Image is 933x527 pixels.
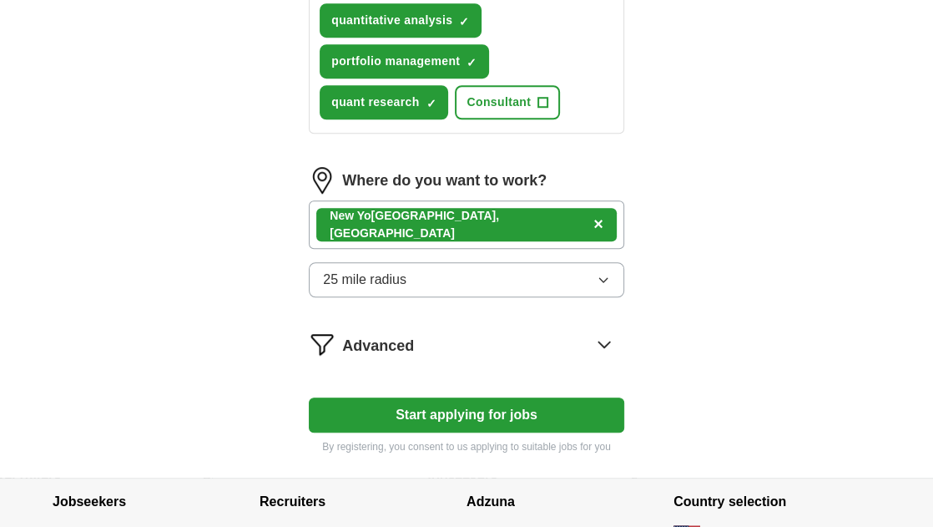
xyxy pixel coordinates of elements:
button: portfolio management✓ [320,44,489,79]
img: filter [309,331,335,357]
button: × [593,212,603,237]
label: Where do you want to work? [342,170,547,192]
button: 25 mile radius [309,262,624,297]
span: portfolio management [331,53,460,70]
span: quant research [331,94,419,111]
button: Start applying for jobs [309,398,624,433]
button: Consultant [455,85,560,119]
span: × [593,215,603,233]
span: ✓ [426,97,436,110]
span: Advanced [342,335,414,357]
img: location.png [309,167,335,194]
span: 25 mile radius [323,270,406,290]
strong: New Yo [330,209,371,222]
button: quant research✓ [320,85,448,119]
span: quantitative analysis [331,12,452,29]
button: quantitative analysis✓ [320,3,482,38]
span: Consultant [466,94,531,111]
h4: Country selection [673,479,880,525]
div: [GEOGRAPHIC_DATA], [GEOGRAPHIC_DATA] [330,207,587,242]
span: ✓ [459,15,469,28]
span: ✓ [466,56,477,69]
p: By registering, you consent to us applying to suitable jobs for you [309,439,624,454]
